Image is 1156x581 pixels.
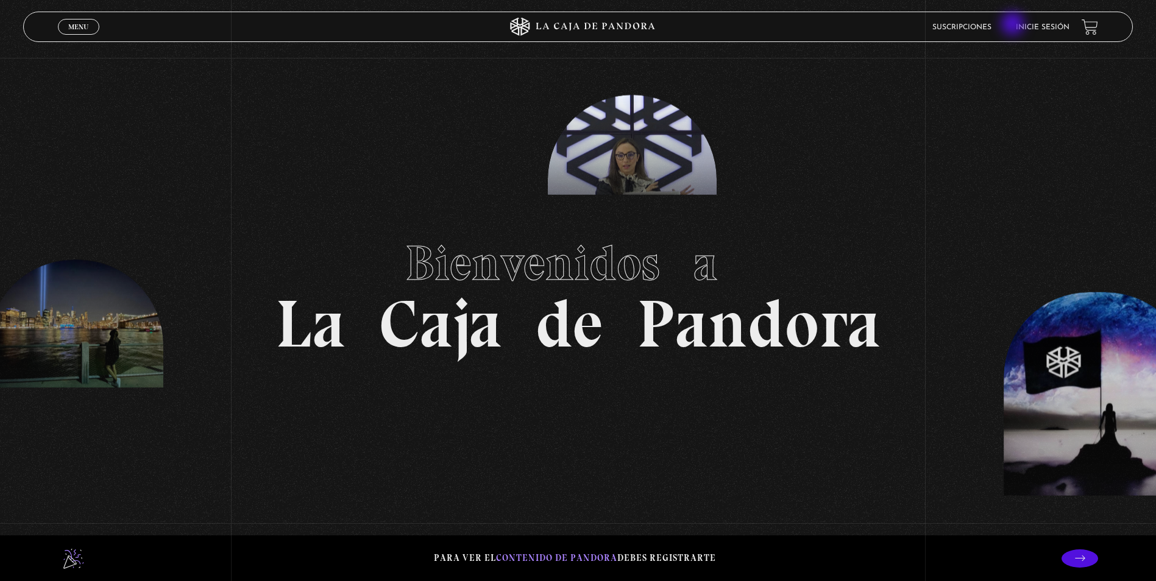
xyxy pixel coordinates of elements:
a: Suscripciones [932,24,991,31]
a: View your shopping cart [1082,19,1098,35]
span: contenido de Pandora [496,552,617,563]
p: Para ver el debes registrarte [434,550,716,566]
h1: La Caja de Pandora [275,224,881,357]
span: Cerrar [65,33,93,42]
span: Menu [68,23,88,30]
a: Inicie sesión [1016,24,1069,31]
span: Bienvenidos a [405,234,751,292]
